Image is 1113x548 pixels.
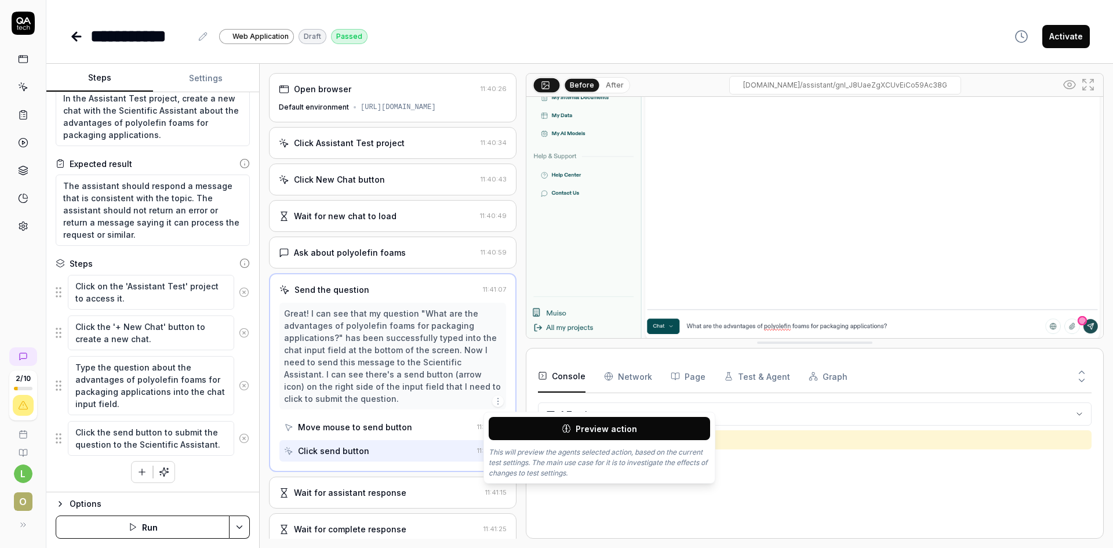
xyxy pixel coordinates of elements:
[5,439,41,458] a: Documentation
[299,29,326,44] div: Draft
[232,31,289,42] span: Web Application
[1060,75,1079,94] button: Show all interative elements
[294,173,385,186] div: Click New Chat button
[70,158,132,170] div: Expected result
[70,257,93,270] div: Steps
[294,284,369,296] div: Send the question
[556,435,1087,445] pre: Deprecated API for given entry type.
[331,29,368,44] div: Passed
[234,374,254,397] button: Remove step
[576,423,637,435] span: Preview action
[604,360,652,393] button: Network
[56,315,250,351] div: Suggestions
[14,492,32,511] span: O
[489,447,710,478] p: This will preview the agents selected action, based on the current test settings. The main use ca...
[153,64,260,92] button: Settings
[56,274,250,310] div: Suggestions
[234,281,254,304] button: Remove step
[56,497,250,511] button: Options
[809,360,848,393] button: Graph
[485,488,507,496] time: 11:41:15
[16,375,31,382] span: 2 / 10
[483,285,506,293] time: 11:41:07
[1079,75,1097,94] button: Open in full screen
[279,102,349,112] div: Default environment
[234,427,254,450] button: Remove step
[294,523,406,535] div: Wait for complete response
[9,347,37,366] a: New conversation
[234,321,254,344] button: Remove step
[219,28,294,44] a: Web Application
[481,139,507,147] time: 11:40:34
[1042,25,1090,48] button: Activate
[46,64,153,92] button: Steps
[56,420,250,456] div: Suggestions
[538,360,585,393] button: Console
[361,102,436,112] div: [URL][DOMAIN_NAME]
[56,355,250,416] div: Suggestions
[5,420,41,439] a: Book a call with us
[298,421,412,433] div: Move mouse to send button
[294,137,405,149] div: Click Assistant Test project
[294,83,351,95] div: Open browser
[5,483,41,513] button: O
[14,464,32,483] button: l
[294,210,397,222] div: Wait for new chat to load
[565,78,599,91] button: Before
[671,360,705,393] button: Page
[1007,25,1035,48] button: View version history
[70,497,250,511] div: Options
[284,307,501,405] div: Great! I can see that my question "What are the advantages of polyolefin foams for packaging appl...
[477,423,501,431] time: 11:41:08
[601,79,628,92] button: After
[279,416,506,438] button: Move mouse to send button11:41:08
[489,417,710,440] button: Preview action
[298,445,369,457] div: Click send button
[294,487,406,499] div: Wait for assistant response
[481,85,507,93] time: 11:40:26
[481,175,507,183] time: 11:40:43
[294,246,406,259] div: Ask about polyolefin foams
[483,525,507,533] time: 11:41:25
[724,360,790,393] button: Test & Agent
[481,248,507,256] time: 11:40:59
[279,440,506,462] button: Click send button11:41:08
[477,447,501,455] time: 11:41:08
[56,516,230,539] button: Run
[480,212,507,220] time: 11:40:49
